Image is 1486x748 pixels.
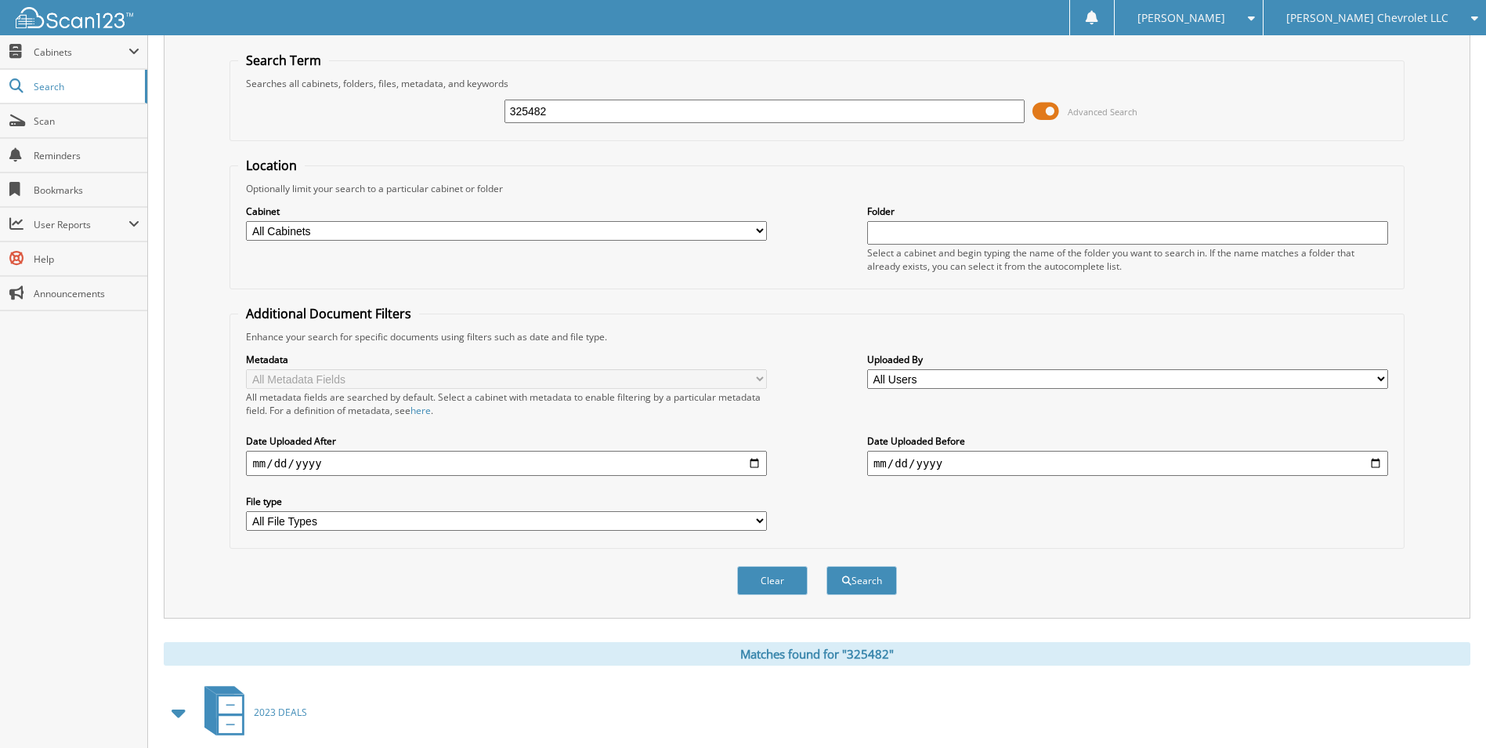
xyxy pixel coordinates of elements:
span: Reminders [34,149,139,162]
span: Scan [34,114,139,128]
img: scan123-logo-white.svg [16,7,133,28]
legend: Location [238,157,305,174]
button: Clear [737,566,808,595]
label: Date Uploaded Before [867,434,1388,448]
span: Bookmarks [34,183,139,197]
div: Optionally limit your search to a particular cabinet or folder [238,182,1395,195]
span: Search [34,80,137,93]
span: Cabinets [34,45,128,59]
div: All metadata fields are searched by default. Select a cabinet with metadata to enable filtering b... [246,390,767,417]
legend: Search Term [238,52,329,69]
label: File type [246,495,767,508]
input: end [867,451,1388,476]
iframe: Chat Widget [1408,673,1486,748]
input: start [246,451,767,476]
label: Uploaded By [867,353,1388,366]
label: Folder [867,205,1388,218]
span: [PERSON_NAME] Chevrolet LLC [1286,13,1448,23]
button: Search [826,566,897,595]
div: Matches found for "325482" [164,642,1470,666]
span: Advanced Search [1068,106,1137,118]
span: User Reports [34,218,128,231]
label: Cabinet [246,205,767,218]
a: 2023 DEALS [195,681,307,743]
span: Announcements [34,287,139,300]
span: Help [34,252,139,266]
a: here [410,404,431,417]
legend: Additional Document Filters [238,305,419,322]
label: Date Uploaded After [246,434,767,448]
div: Searches all cabinets, folders, files, metadata, and keywords [238,77,1395,90]
div: Enhance your search for specific documents using filters such as date and file type. [238,330,1395,343]
span: [PERSON_NAME] [1137,13,1225,23]
div: Select a cabinet and begin typing the name of the folder you want to search in. If the name match... [867,246,1388,273]
span: 2023 DEALS [254,706,307,719]
label: Metadata [246,353,767,366]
